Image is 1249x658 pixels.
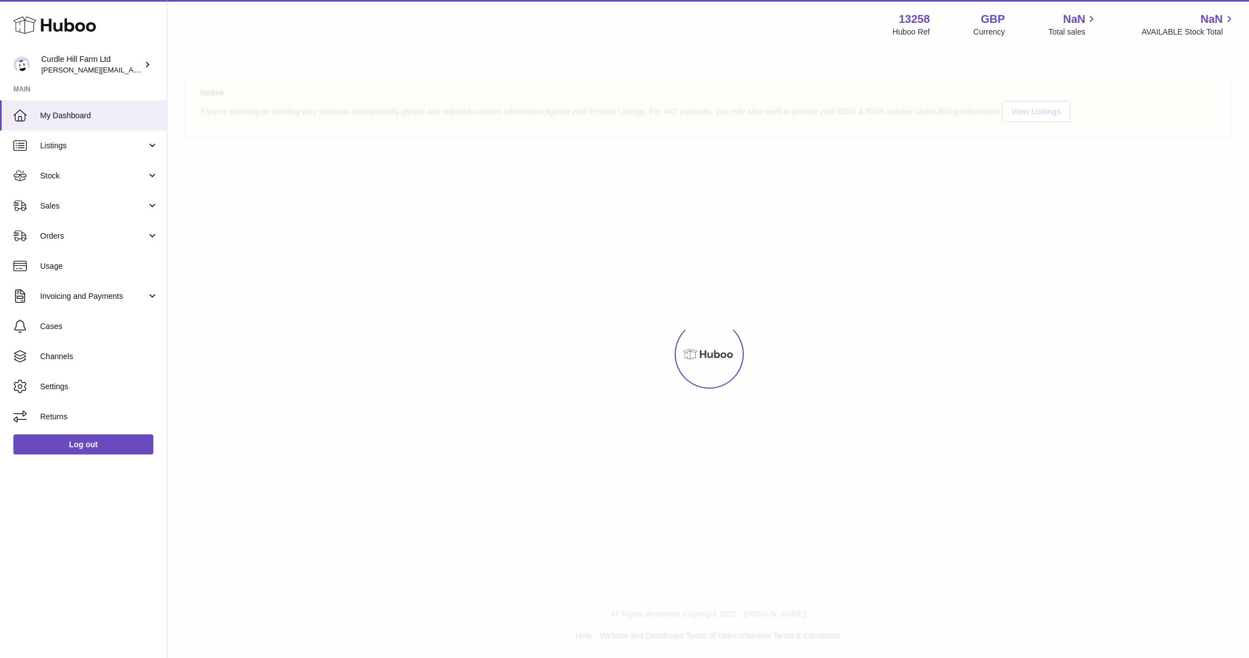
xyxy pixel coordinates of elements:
[13,434,153,454] a: Log out
[981,12,1005,27] strong: GBP
[40,381,158,392] span: Settings
[40,141,147,151] span: Listings
[40,201,147,211] span: Sales
[974,27,1005,37] div: Currency
[1141,12,1236,37] a: NaN AVAILABLE Stock Total
[40,291,147,302] span: Invoicing and Payments
[899,12,930,27] strong: 13258
[13,56,30,73] img: miranda@diddlysquatfarmshop.com
[40,261,158,272] span: Usage
[40,231,147,241] span: Orders
[40,171,147,181] span: Stock
[1200,12,1223,27] span: NaN
[41,65,224,74] span: [PERSON_NAME][EMAIL_ADDRESS][DOMAIN_NAME]
[41,54,142,75] div: Curdle Hill Farm Ltd
[1048,27,1098,37] span: Total sales
[893,27,930,37] div: Huboo Ref
[40,412,158,422] span: Returns
[1063,12,1085,27] span: NaN
[40,321,158,332] span: Cases
[1048,12,1098,37] a: NaN Total sales
[40,351,158,362] span: Channels
[40,110,158,121] span: My Dashboard
[1141,27,1236,37] span: AVAILABLE Stock Total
